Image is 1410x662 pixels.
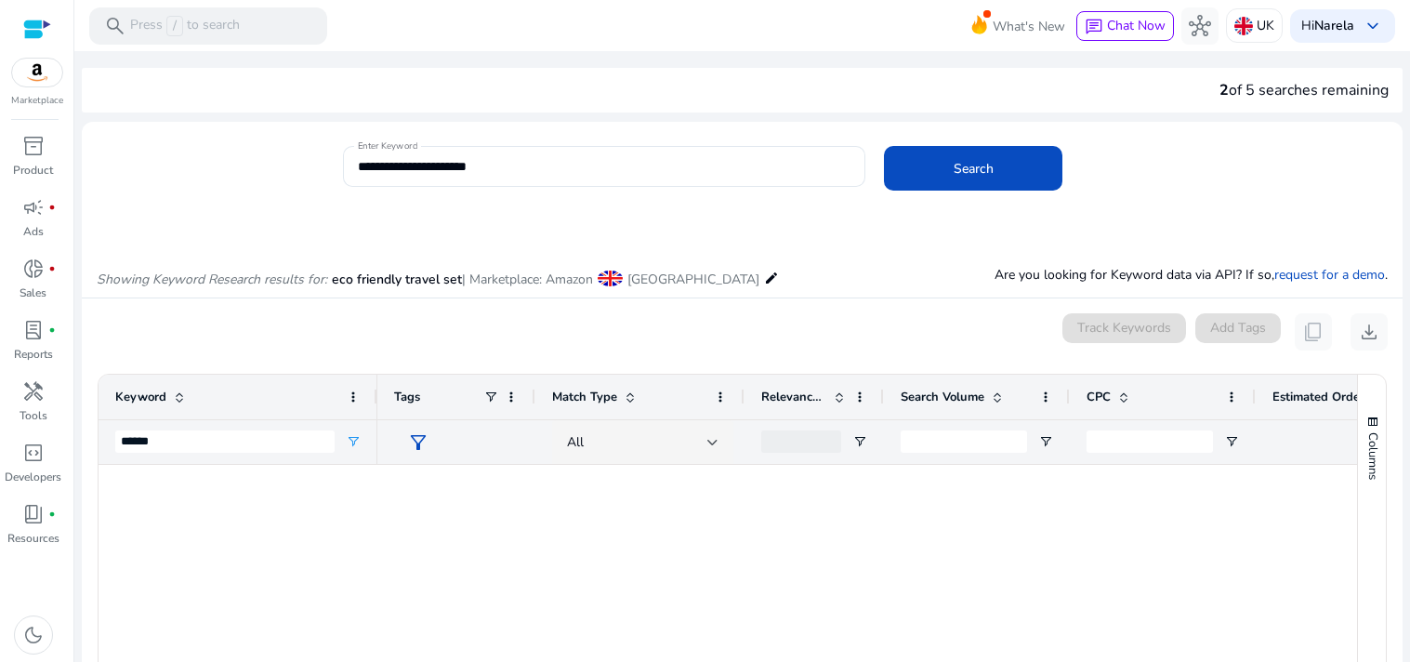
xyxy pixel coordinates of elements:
span: dark_mode [22,624,45,646]
span: inventory_2 [22,135,45,157]
span: chat [1085,18,1103,36]
span: code_blocks [22,442,45,464]
p: Product [13,162,53,179]
span: Columns [1364,432,1381,480]
a: request for a demo [1274,266,1385,284]
span: / [166,16,183,36]
p: Ads [23,223,44,240]
div: of 5 searches remaining [1219,79,1389,101]
span: eco friendly travel set [332,271,462,288]
span: campaign [22,196,45,218]
button: Open Filter Menu [852,434,867,449]
span: [GEOGRAPHIC_DATA] [627,271,759,288]
span: fiber_manual_record [48,326,56,334]
span: 2 [1219,80,1229,100]
p: Developers [5,469,61,485]
mat-icon: edit [764,267,779,289]
button: download [1351,313,1388,351]
mat-label: Enter Keyword [358,139,417,152]
p: Press to search [130,16,240,36]
img: amazon.svg [12,59,62,86]
span: lab_profile [22,319,45,341]
span: Match Type [552,389,617,405]
input: Keyword Filter Input [115,430,335,453]
span: Estimated Orders/Month [1272,389,1384,405]
span: filter_alt [407,431,429,454]
span: fiber_manual_record [48,204,56,211]
button: Search [884,146,1062,191]
span: Search [954,159,994,179]
span: Search Volume [901,389,984,405]
span: hub [1189,15,1211,37]
p: Tools [20,407,47,424]
span: Tags [394,389,420,405]
p: Are you looking for Keyword data via API? If so, . [995,265,1388,285]
p: Reports [14,346,53,363]
span: Keyword [115,389,166,405]
i: Showing Keyword Research results for: [97,271,327,288]
button: Open Filter Menu [1224,434,1239,449]
span: CPC [1087,389,1111,405]
p: Hi [1301,20,1354,33]
span: fiber_manual_record [48,265,56,272]
button: hub [1181,7,1219,45]
input: Search Volume Filter Input [901,430,1027,453]
img: uk.svg [1234,17,1253,35]
span: All [567,433,584,451]
b: Narela [1314,17,1354,34]
span: What's New [993,10,1065,43]
span: search [104,15,126,37]
span: book_4 [22,503,45,525]
span: Relevance Score [761,389,826,405]
p: Sales [20,285,46,301]
input: CPC Filter Input [1087,430,1213,453]
span: Chat Now [1107,17,1166,34]
span: keyboard_arrow_down [1362,15,1384,37]
span: download [1358,321,1380,343]
span: fiber_manual_record [48,510,56,518]
span: | Marketplace: Amazon [462,271,593,288]
button: chatChat Now [1076,11,1174,41]
p: UK [1257,9,1274,42]
button: Open Filter Menu [1038,434,1053,449]
p: Marketplace [11,94,63,108]
button: Open Filter Menu [346,434,361,449]
span: handyman [22,380,45,403]
span: donut_small [22,258,45,280]
p: Resources [7,530,59,547]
